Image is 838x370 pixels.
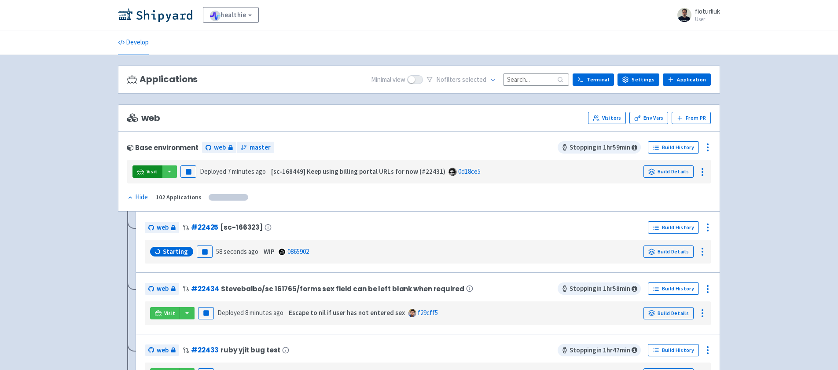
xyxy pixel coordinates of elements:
[617,73,659,86] a: Settings
[191,345,219,355] a: #22433
[145,283,179,295] a: web
[202,142,236,154] a: web
[573,73,614,86] a: Terminal
[127,74,198,84] h3: Applications
[198,307,214,319] button: Pause
[145,344,179,356] a: web
[118,30,149,55] a: Develop
[558,282,641,295] span: Stopping in 1 hr 58 min
[216,247,258,256] time: 58 seconds ago
[695,16,720,22] small: User
[221,285,464,293] span: Stevebalbo/sc 161765/forms sex field can be left blank when required
[588,112,626,124] a: Visitors
[648,344,699,356] a: Build History
[643,245,694,258] a: Build Details
[197,245,213,258] button: Pause
[629,112,668,124] a: Env Vars
[180,165,196,178] button: Pause
[672,112,711,124] button: From PR
[147,168,158,175] span: Visit
[163,247,188,256] span: Starting
[150,307,180,319] a: Visit
[127,113,160,123] span: web
[164,310,176,317] span: Visit
[203,7,259,23] a: healthie
[214,143,226,153] span: web
[250,143,271,153] span: master
[127,192,148,202] div: Hide
[127,144,198,151] div: Base environment
[220,223,263,231] span: [sc-166323]
[289,308,405,317] strong: Escape to nil if user has not entered sex
[245,308,283,317] time: 8 minutes ago
[643,165,694,178] a: Build Details
[132,165,162,178] a: Visit
[228,167,266,176] time: 7 minutes ago
[458,167,481,176] a: 0d18ce5
[643,307,694,319] a: Build Details
[558,141,641,154] span: Stopping in 1 hr 59 min
[264,247,275,256] strong: WIP
[648,221,699,234] a: Build History
[157,345,169,355] span: web
[157,284,169,294] span: web
[221,346,280,354] span: ruby yjit bug test
[695,7,720,15] span: fioturliuk
[371,75,405,85] span: Minimal view
[118,8,192,22] img: Shipyard logo
[436,75,486,85] span: No filter s
[217,308,283,317] span: Deployed
[418,308,438,317] a: f29cff5
[648,282,699,295] a: Build History
[287,247,309,256] a: 0865902
[157,223,169,233] span: web
[558,344,641,356] span: Stopping in 1 hr 47 min
[672,8,720,22] a: fioturliuk User
[191,223,218,232] a: #22425
[127,192,149,202] button: Hide
[191,284,219,293] a: #22434
[648,141,699,154] a: Build History
[237,142,274,154] a: master
[145,222,179,234] a: web
[503,73,569,85] input: Search...
[156,192,202,202] div: 102 Applications
[271,167,445,176] strong: [sc-168449] Keep using billing portal URLs for now (#22431)
[200,167,266,176] span: Deployed
[462,75,486,84] span: selected
[663,73,711,86] a: Application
